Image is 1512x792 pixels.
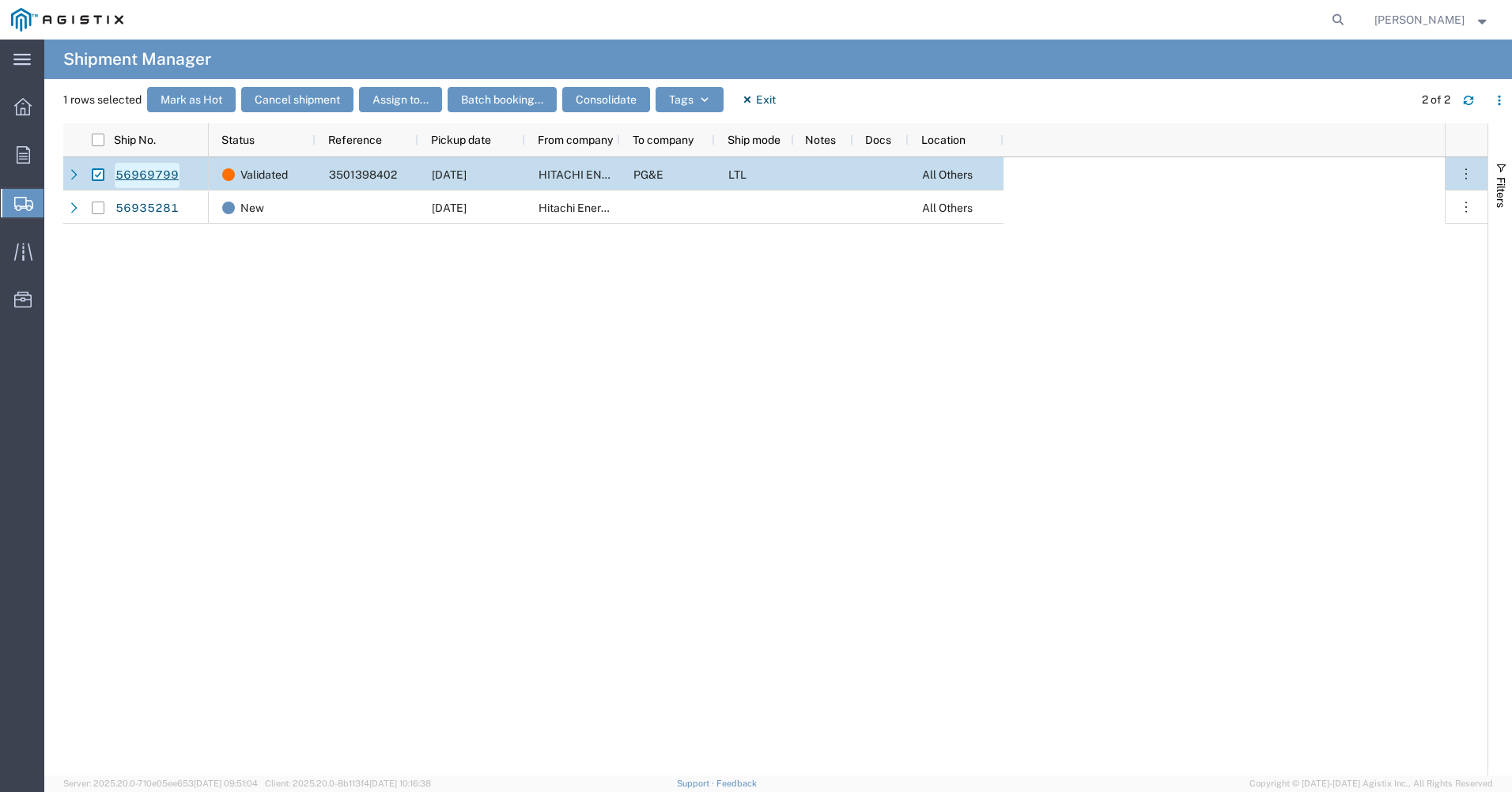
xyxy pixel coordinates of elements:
button: Batch booking... [448,87,557,112]
a: Feedback [716,779,757,788]
div: 2 of 2 [1422,92,1450,108]
a: 56969799 [115,163,180,188]
button: Consolidate [562,87,650,112]
a: Support [677,779,716,788]
span: Ship No. [114,134,156,146]
span: Server: 2025.20.0-710e05ee653 [63,779,258,788]
span: PG&E [633,168,663,181]
button: Mark as Hot [147,87,236,112]
span: Pickup date [431,134,491,146]
span: From company [538,134,613,146]
span: Ship mode [728,134,781,146]
button: Assign to... [359,87,442,112]
a: 56935281 [115,196,180,221]
span: Client: 2025.20.0-8b113f4 [265,779,431,788]
span: New [240,191,264,224]
span: Reference [328,134,382,146]
span: HITACHI ENERGY [539,168,630,181]
span: Hitachi Energt Alamo [539,202,648,214]
span: 1 rows selected [63,92,142,108]
span: Copyright © [DATE]-[DATE] Agistix Inc., All Rights Reserved [1249,777,1493,790]
span: LTL [728,168,747,181]
button: Exit [729,87,788,112]
span: [DATE] 09:51:04 [194,779,258,788]
span: [DATE] 10:16:38 [369,779,431,788]
span: Location [921,134,966,146]
span: 3501398402 [329,168,397,181]
img: logo [11,8,123,32]
span: 09/30/2025 [432,168,467,181]
span: Validated [240,158,288,191]
span: 09/25/2025 [432,202,467,214]
button: Tags [656,87,724,112]
h4: Shipment Manager [63,40,211,79]
span: Status [221,134,255,146]
span: All Others [922,168,973,181]
button: Cancel shipment [241,87,353,112]
button: [PERSON_NAME] [1374,10,1491,29]
span: All Others [922,202,973,214]
span: Notes [805,134,836,146]
span: Docs [865,134,891,146]
span: Matthew Snyder [1374,11,1465,28]
span: Filters [1495,177,1507,208]
span: To company [633,134,694,146]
